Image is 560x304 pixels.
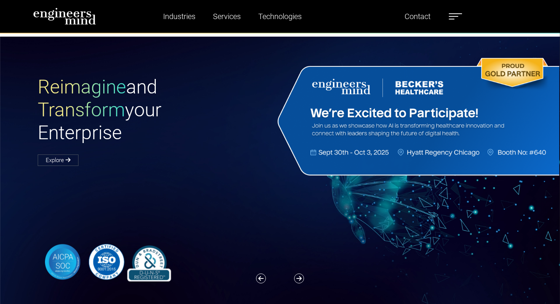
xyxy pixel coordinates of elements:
[38,242,174,281] img: banner-logo
[160,8,198,25] a: Industries
[33,8,96,25] img: logo
[210,8,244,25] a: Services
[402,8,434,25] a: Contact
[255,8,305,25] a: Technologies
[38,76,126,98] span: Reimagine
[38,99,125,121] span: Transform
[38,154,78,166] a: Explore
[275,56,559,178] img: Website Banner
[38,76,280,144] h1: and your Enterprise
